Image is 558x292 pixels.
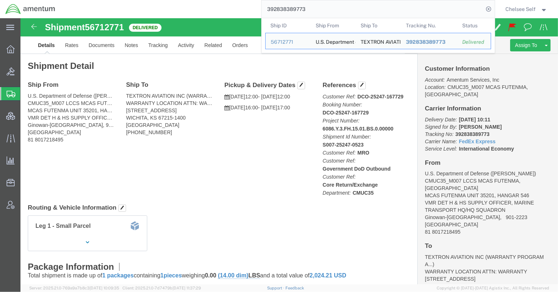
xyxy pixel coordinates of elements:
div: 392838389773 [406,38,452,46]
span: Copyright © [DATE]-[DATE] Agistix Inc., All Rights Reserved [437,285,549,291]
th: Status [457,18,491,33]
a: Feedback [285,286,304,290]
span: Client: 2025.21.0-7d7479b [122,286,201,290]
a: Support [267,286,285,290]
span: Chelsee Self [506,5,536,13]
th: Ship From [310,18,356,33]
div: TEXTRON AVIATION INC [361,33,396,49]
th: Tracking Nu. [401,18,457,33]
div: U.S. Department of Defense [315,33,350,49]
input: Search for shipment number, reference number [262,0,484,18]
th: Ship To [356,18,401,33]
table: Search Results [265,18,495,53]
span: 392838389773 [406,39,445,45]
div: Delivered [462,38,486,46]
div: 56712771 [271,38,305,46]
span: [DATE] 10:09:35 [90,286,119,290]
iframe: FS Legacy Container [20,18,558,284]
button: Chelsee Self [505,5,548,13]
th: Ship ID [265,18,311,33]
span: [DATE] 11:37:29 [172,286,201,290]
img: logo [5,4,56,15]
span: Server: 2025.21.0-769a9a7b8c3 [29,286,119,290]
